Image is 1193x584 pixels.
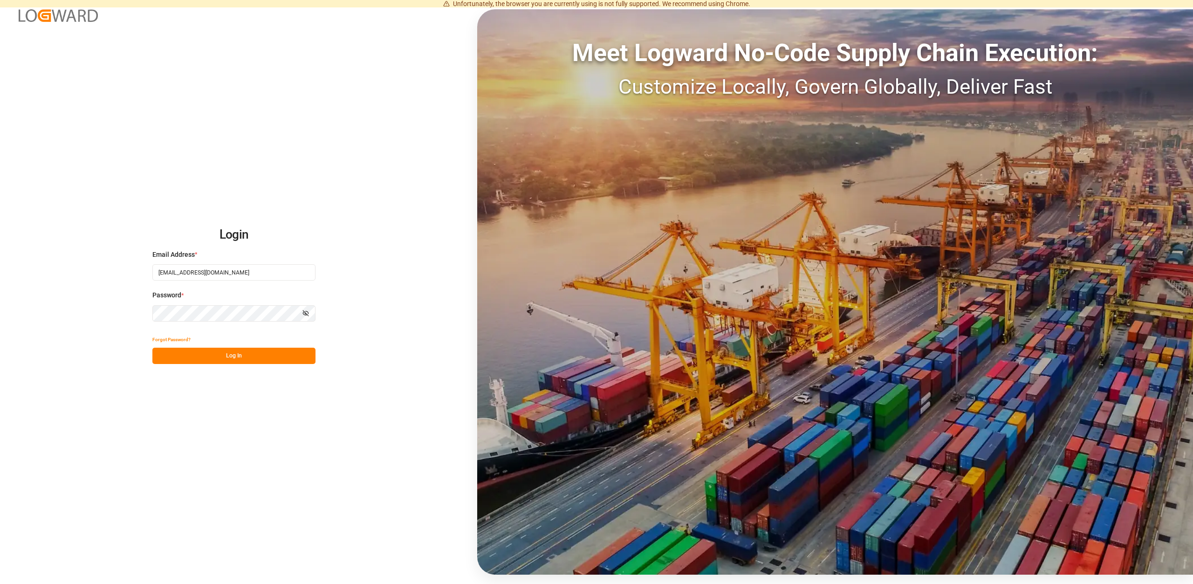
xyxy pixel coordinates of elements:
img: Logward_new_orange.png [19,9,98,22]
div: Customize Locally, Govern Globally, Deliver Fast [477,71,1193,102]
input: Enter your email [152,264,315,281]
h2: Login [152,220,315,250]
span: Password [152,290,181,300]
div: Meet Logward No-Code Supply Chain Execution: [477,35,1193,71]
button: Forgot Password? [152,331,191,348]
button: Log In [152,348,315,364]
span: Email Address [152,250,195,260]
